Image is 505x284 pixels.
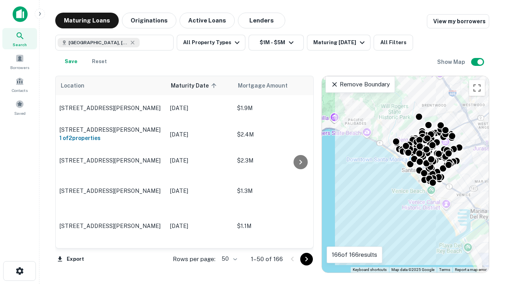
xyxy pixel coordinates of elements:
span: Saved [14,110,26,116]
p: $1.3M [237,187,316,195]
a: Borrowers [2,51,37,72]
th: Maturity Date [166,76,233,95]
a: Saved [2,97,37,118]
span: Location [60,81,84,90]
button: Originations [122,13,176,28]
button: Maturing [DATE] [307,35,370,50]
span: Contacts [12,87,28,93]
p: Rows per page: [173,254,215,264]
div: 50 [219,253,238,265]
p: [DATE] [170,104,229,112]
button: Active Loans [180,13,235,28]
button: Go to next page [300,253,313,265]
iframe: Chat Widget [466,221,505,259]
a: Report a map error [455,267,486,272]
button: Lenders [238,13,285,28]
p: $2.3M [237,156,316,165]
p: [STREET_ADDRESS][PERSON_NAME] [60,222,162,230]
a: Search [2,28,37,49]
a: Contacts [2,74,37,95]
button: All Filters [374,35,413,50]
p: 166 of 166 results [332,250,377,260]
span: Search [13,41,27,48]
p: [DATE] [170,222,229,230]
p: [STREET_ADDRESS][PERSON_NAME] [60,105,162,112]
span: Map data ©2025 Google [391,267,434,272]
button: $1M - $5M [249,35,304,50]
p: [DATE] [170,130,229,139]
button: Reset [87,54,112,69]
button: Maturing Loans [55,13,119,28]
p: Remove Boundary [331,80,389,89]
th: Location [56,76,166,95]
h6: Show Map [437,58,466,66]
span: [GEOGRAPHIC_DATA], [GEOGRAPHIC_DATA], [GEOGRAPHIC_DATA] [69,39,128,46]
a: View my borrowers [427,14,489,28]
span: Borrowers [10,64,29,71]
h6: 1 of 2 properties [60,134,162,142]
img: capitalize-icon.png [13,6,28,22]
button: Toggle fullscreen view [469,80,485,96]
span: Maturity Date [171,81,219,90]
button: Export [55,253,86,265]
p: [DATE] [170,156,229,165]
p: $2.4M [237,130,316,139]
div: Maturing [DATE] [313,38,367,47]
th: Mortgage Amount [233,76,320,95]
p: $1.9M [237,104,316,112]
p: 1–50 of 166 [251,254,283,264]
button: Keyboard shortcuts [353,267,387,273]
a: Open this area in Google Maps (opens a new window) [324,262,350,273]
button: Save your search to get updates of matches that match your search criteria. [58,54,84,69]
p: [STREET_ADDRESS][PERSON_NAME] [60,157,162,164]
img: Google [324,262,350,273]
button: All Property Types [177,35,245,50]
span: Mortgage Amount [238,81,298,90]
div: 0 0 [322,76,489,273]
p: [STREET_ADDRESS][PERSON_NAME] [60,126,162,133]
p: [DATE] [170,187,229,195]
a: Terms [439,267,450,272]
p: $1.1M [237,222,316,230]
p: [STREET_ADDRESS][PERSON_NAME] [60,187,162,194]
